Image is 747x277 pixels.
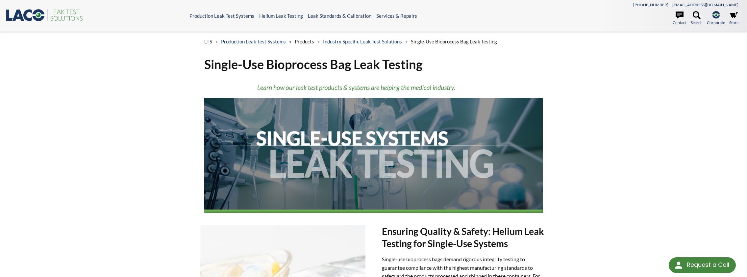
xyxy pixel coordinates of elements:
a: Search [691,11,703,26]
span: LTS [204,38,212,44]
a: [PHONE_NUMBER] [633,2,668,7]
a: Leak Standards & Calibration [308,13,371,19]
img: Header showing medical tubing and bioprocess containers. [204,78,543,213]
a: Industry Specific Leak Test Solutions [323,38,402,44]
a: Contact [673,11,686,26]
div: Request a Call [687,257,729,272]
a: Store [729,11,738,26]
div: » » » » [204,32,543,51]
h1: Single-Use Bioprocess Bag Leak Testing [204,56,543,72]
span: Products [295,38,314,44]
img: round button [673,260,684,270]
h2: Ensuring Quality & Safety: Helium Leak Testing for Single-Use Systems [382,225,547,250]
span: Single-Use Bioprocess Bag Leak Testing [411,38,497,44]
a: Production Leak Test Systems [221,38,286,44]
div: Request a Call [669,257,736,273]
a: [EMAIL_ADDRESS][DOMAIN_NAME] [672,2,738,7]
a: Services & Repairs [376,13,417,19]
span: Corporate [707,19,725,26]
a: Helium Leak Testing [259,13,303,19]
a: Production Leak Test Systems [189,13,254,19]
